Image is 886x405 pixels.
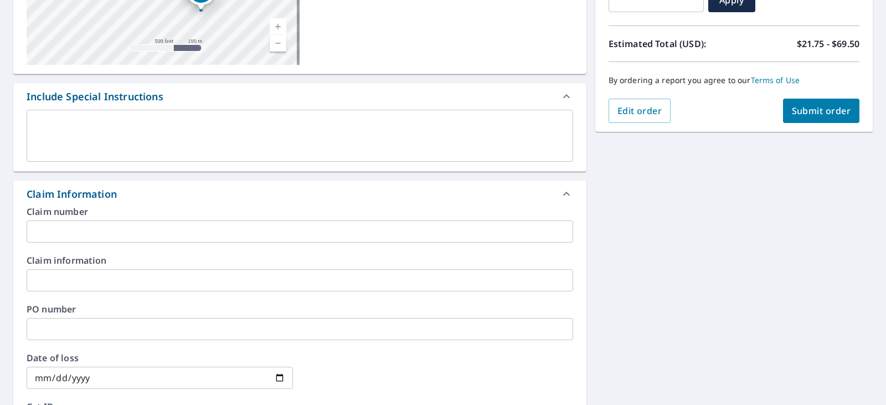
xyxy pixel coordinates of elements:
span: Edit order [617,105,662,117]
label: Claim number [27,207,573,216]
label: PO number [27,305,573,314]
label: Claim information [27,256,573,265]
p: $21.75 - $69.50 [797,37,859,50]
span: Submit order [792,105,851,117]
p: By ordering a report you agree to our [609,75,859,85]
div: Include Special Instructions [13,83,586,110]
div: Claim Information [27,187,117,202]
label: Date of loss [27,353,293,362]
a: Current Level 16, Zoom Out [270,35,286,52]
button: Submit order [783,99,860,123]
div: Include Special Instructions [27,89,163,104]
div: Claim Information [13,181,586,207]
a: Terms of Use [751,75,800,85]
button: Edit order [609,99,671,123]
p: Estimated Total (USD): [609,37,734,50]
a: Current Level 16, Zoom In [270,18,286,35]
